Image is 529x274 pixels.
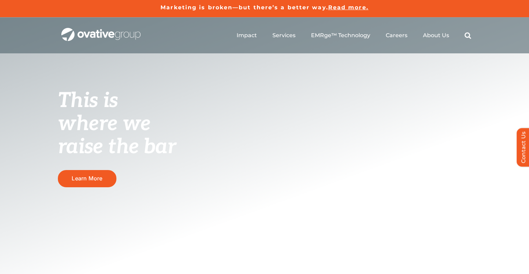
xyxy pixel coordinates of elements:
[328,4,369,11] a: Read more.
[311,32,370,39] a: EMRge™ Technology
[386,32,407,39] a: Careers
[61,27,141,34] a: OG_Full_horizontal_WHT
[58,88,118,113] span: This is
[237,24,471,46] nav: Menu
[272,32,295,39] a: Services
[58,170,116,187] a: Learn More
[58,112,176,159] span: where we raise the bar
[237,32,257,39] a: Impact
[465,32,471,39] a: Search
[72,175,102,182] span: Learn More
[160,4,328,11] a: Marketing is broken—but there’s a better way.
[423,32,449,39] a: About Us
